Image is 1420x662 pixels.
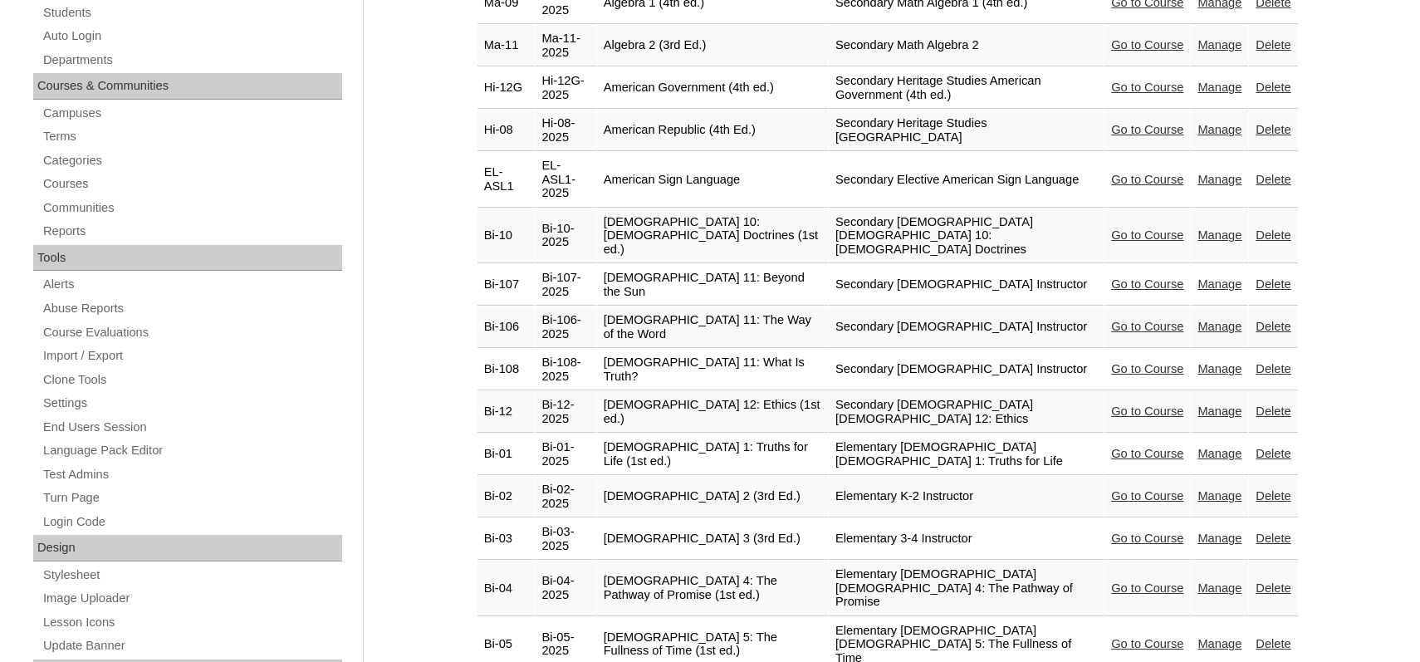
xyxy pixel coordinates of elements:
[597,391,828,433] td: [DEMOGRAPHIC_DATA] 12: Ethics (1st ed.)
[829,561,1104,616] td: Elementary [DEMOGRAPHIC_DATA] [DEMOGRAPHIC_DATA] 4: The Pathway of Promise
[1111,123,1183,136] a: Go to Course
[829,349,1104,390] td: Secondary [DEMOGRAPHIC_DATA] Instructor
[1256,277,1290,291] a: Delete
[1197,405,1241,418] a: Manage
[597,561,828,616] td: [DEMOGRAPHIC_DATA] 4: The Pathway of Promise (1st ed.)
[33,245,342,272] div: Tools
[42,512,342,532] a: Login Code
[829,110,1104,151] td: Secondary Heritage Studies [GEOGRAPHIC_DATA]
[597,434,828,475] td: [DEMOGRAPHIC_DATA] 1: Truths for Life (1st ed.)
[42,322,342,343] a: Course Evaluations
[535,476,595,517] td: Bi-02-2025
[42,150,342,171] a: Categories
[1256,637,1290,650] a: Delete
[477,349,535,390] td: Bi-108
[477,306,535,348] td: Bi-106
[597,25,828,66] td: Algebra 2 (3rd Ed.)
[1197,173,1241,186] a: Manage
[1111,277,1183,291] a: Go to Course
[829,208,1104,264] td: Secondary [DEMOGRAPHIC_DATA] [DEMOGRAPHIC_DATA] 10: [DEMOGRAPHIC_DATA] Doctrines
[597,67,828,109] td: American Government (4th ed.)
[829,264,1104,306] td: Secondary [DEMOGRAPHIC_DATA] Instructor
[829,25,1104,66] td: Secondary Math Algebra 2
[1197,228,1241,242] a: Manage
[535,110,595,151] td: Hi-08-2025
[829,476,1104,517] td: Elementary K-2 Instructor
[1111,581,1183,595] a: Go to Course
[42,298,342,319] a: Abuse Reports
[33,535,342,561] div: Design
[1111,405,1183,418] a: Go to Course
[597,264,828,306] td: [DEMOGRAPHIC_DATA] 11: Beyond the Sun
[477,110,535,151] td: Hi-08
[1111,637,1183,650] a: Go to Course
[535,152,595,208] td: EL-ASL1-2025
[42,346,342,366] a: Import / Export
[1197,81,1241,94] a: Manage
[42,2,342,23] a: Students
[42,417,342,438] a: End Users Session
[597,476,828,517] td: [DEMOGRAPHIC_DATA] 2 (3rd Ed.)
[1256,489,1290,503] a: Delete
[597,152,828,208] td: American Sign Language
[1256,320,1290,333] a: Delete
[1256,228,1290,242] a: Delete
[42,126,342,147] a: Terms
[1111,320,1183,333] a: Go to Course
[1197,362,1241,375] a: Manage
[42,612,342,633] a: Lesson Icons
[1256,362,1290,375] a: Delete
[535,67,595,109] td: Hi-12G-2025
[535,264,595,306] td: Bi-107-2025
[42,198,342,218] a: Communities
[1197,277,1241,291] a: Manage
[1197,447,1241,460] a: Manage
[1111,532,1183,545] a: Go to Course
[829,518,1104,560] td: Elementary 3-4 Instructor
[1111,81,1183,94] a: Go to Course
[42,50,342,71] a: Departments
[1256,405,1290,418] a: Delete
[535,208,595,264] td: Bi-10-2025
[535,25,595,66] td: Ma-11-2025
[829,152,1104,208] td: Secondary Elective American Sign Language
[535,349,595,390] td: Bi-108-2025
[1197,320,1241,333] a: Manage
[1111,228,1183,242] a: Go to Course
[1111,38,1183,51] a: Go to Course
[1197,532,1241,545] a: Manage
[1256,81,1290,94] a: Delete
[42,221,342,242] a: Reports
[1197,581,1241,595] a: Manage
[477,67,535,109] td: Hi-12G
[42,565,342,586] a: Stylesheet
[1197,123,1241,136] a: Manage
[477,25,535,66] td: Ma-11
[477,152,535,208] td: EL-ASL1
[477,561,535,616] td: Bi-04
[477,518,535,560] td: Bi-03
[597,110,828,151] td: American Republic (4th Ed.)
[477,264,535,306] td: Bi-107
[535,518,595,560] td: Bi-03-2025
[42,440,342,461] a: Language Pack Editor
[535,391,595,433] td: Bi-12-2025
[33,73,342,100] div: Courses & Communities
[42,464,342,485] a: Test Admins
[477,391,535,433] td: Bi-12
[1256,123,1290,136] a: Delete
[1197,489,1241,503] a: Manage
[477,476,535,517] td: Bi-02
[42,274,342,295] a: Alerts
[829,391,1104,433] td: Secondary [DEMOGRAPHIC_DATA] [DEMOGRAPHIC_DATA] 12: Ethics
[597,306,828,348] td: [DEMOGRAPHIC_DATA] 11: The Way of the Word
[42,635,342,656] a: Update Banner
[1111,489,1183,503] a: Go to Course
[597,208,828,264] td: [DEMOGRAPHIC_DATA] 10: [DEMOGRAPHIC_DATA] Doctrines (1st ed.)
[535,306,595,348] td: Bi-106-2025
[477,208,535,264] td: Bi-10
[1256,581,1290,595] a: Delete
[42,588,342,609] a: Image Uploader
[1256,447,1290,460] a: Delete
[1111,447,1183,460] a: Go to Course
